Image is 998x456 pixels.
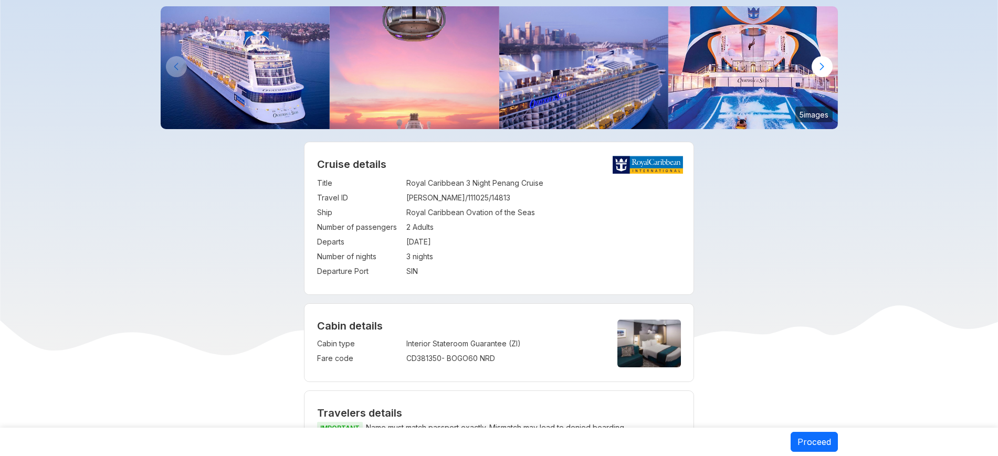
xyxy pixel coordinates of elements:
h2: Travelers details [317,407,681,419]
td: Number of passengers [317,220,401,235]
td: Number of nights [317,249,401,264]
td: [DATE] [406,235,681,249]
td: Interior Stateroom Guarantee (ZI) [406,336,600,351]
td: : [401,336,406,351]
span: IMPORTANT [317,422,363,434]
td: Title [317,176,401,190]
p: Name must match passport exactly. Mismatch may lead to denied boarding. [317,421,681,434]
td: Cabin type [317,336,401,351]
td: [PERSON_NAME]/111025/14813 [406,190,681,205]
td: : [401,249,406,264]
td: Royal Caribbean 3 Night Penang Cruise [406,176,681,190]
td: Fare code [317,351,401,366]
td: 3 nights [406,249,681,264]
button: Proceed [791,432,838,452]
img: ovation-of-the-seas-departing-from-sydney.jpg [499,6,669,129]
td: : [401,235,406,249]
img: ovation-exterior-back-aerial-sunset-port-ship.jpg [161,6,330,129]
td: Departs [317,235,401,249]
td: : [401,190,406,205]
td: 2 Adults [406,220,681,235]
h2: Cruise details [317,158,681,171]
h4: Cabin details [317,320,681,332]
small: 5 images [795,107,833,122]
td: Travel ID [317,190,401,205]
td: Ship [317,205,401,220]
img: north-star-sunset-ovation-of-the-seas.jpg [330,6,499,129]
td: : [401,205,406,220]
td: Royal Caribbean Ovation of the Seas [406,205,681,220]
td: Departure Port [317,264,401,279]
img: ovation-of-the-seas-flowrider-sunset.jpg [668,6,838,129]
td: : [401,220,406,235]
td: : [401,176,406,190]
div: CD381350 - BOGO60 NRD [406,353,600,364]
td: : [401,351,406,366]
td: SIN [406,264,681,279]
td: : [401,264,406,279]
